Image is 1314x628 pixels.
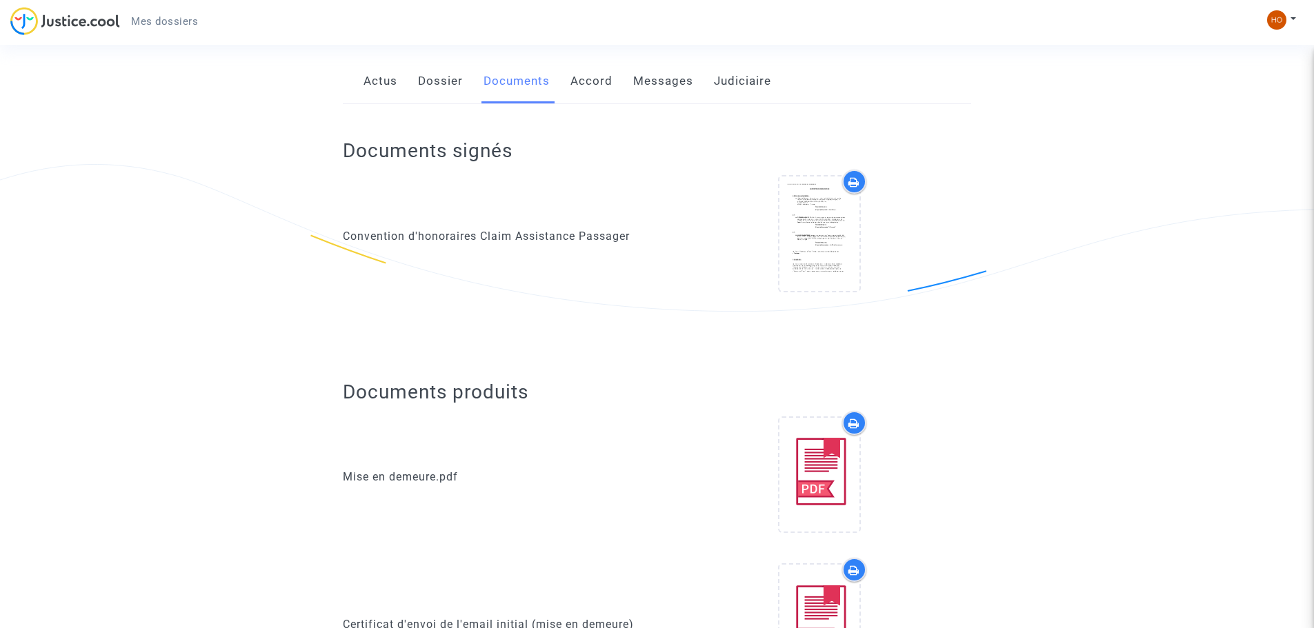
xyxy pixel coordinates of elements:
[343,228,647,245] div: Convention d'honoraires Claim Assistance Passager
[343,139,512,163] h2: Documents signés
[484,59,550,104] a: Documents
[343,380,971,404] h2: Documents produits
[714,59,771,104] a: Judiciaire
[343,469,647,485] div: Mise en demeure.pdf
[120,11,209,32] a: Mes dossiers
[131,15,198,28] span: Mes dossiers
[570,59,613,104] a: Accord
[364,59,397,104] a: Actus
[10,7,120,35] img: jc-logo.svg
[1267,10,1286,30] img: 5895597dbcca80227e01eb0de8807bbb
[633,59,693,104] a: Messages
[418,59,463,104] a: Dossier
